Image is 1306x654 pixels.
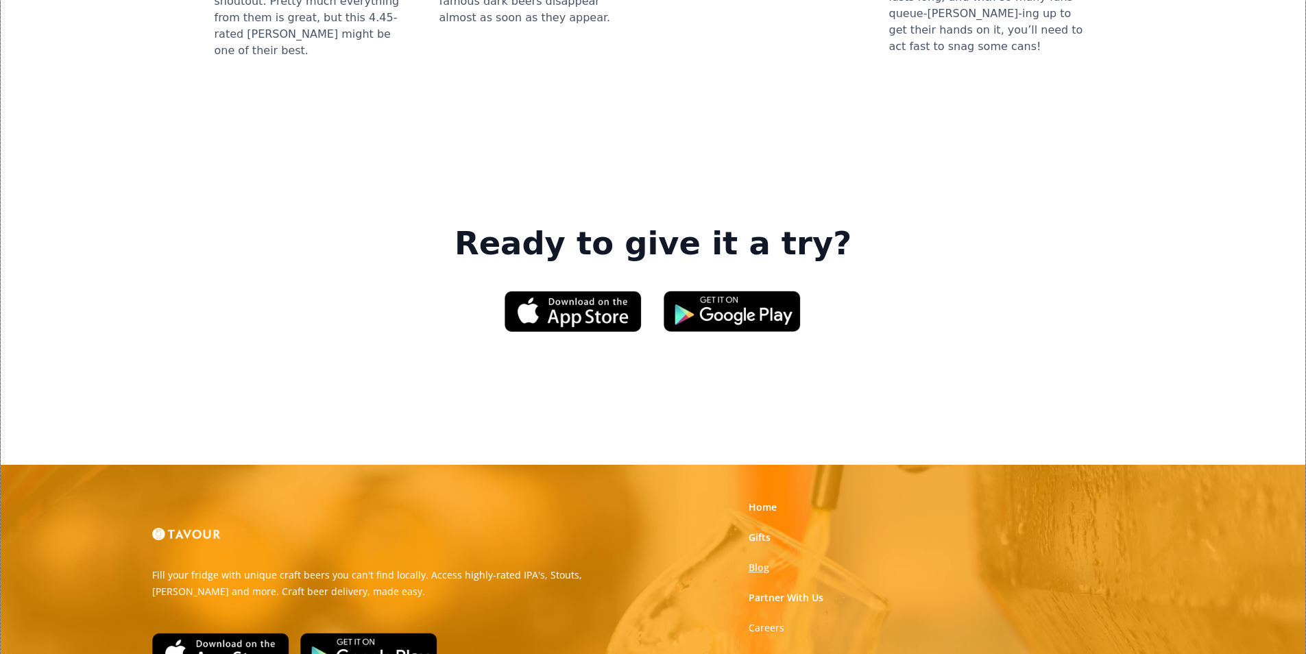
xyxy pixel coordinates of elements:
[749,591,823,605] a: Partner With Us
[749,561,769,574] a: Blog
[749,621,784,635] a: Careers
[749,500,777,514] a: Home
[152,567,643,600] p: Fill your fridge with unique craft beers you can't find locally. Access highly-rated IPA's, Stout...
[455,225,851,263] strong: Ready to give it a try?
[749,621,784,634] strong: Careers
[749,531,771,544] a: Gifts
